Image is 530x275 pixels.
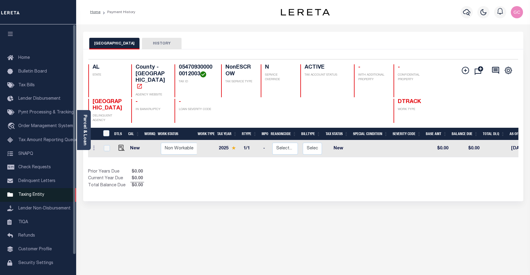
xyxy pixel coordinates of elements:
[93,73,124,77] p: STATE
[18,193,44,197] span: Taxing Entity
[195,128,215,140] th: Work Type
[18,138,78,142] span: Tax Amount Reporting Queue
[323,128,351,140] th: Tax Status: activate to sort column ascending
[265,64,293,71] h4: N
[324,140,352,157] td: New
[18,83,35,87] span: Tax Bills
[398,65,400,70] span: -
[179,107,214,112] p: LOAN SEVERITY CODE
[225,64,253,77] h4: NonESCROW
[90,10,101,14] a: Home
[18,70,47,74] span: Bulletin Board
[130,175,144,182] span: $0.00
[18,220,28,224] span: TIQA
[101,9,135,15] li: Payment History
[142,128,155,140] th: WorkQ
[18,206,71,211] span: Lender Non-Disbursement
[299,128,323,140] th: BillType: activate to sort column ascending
[358,65,360,70] span: -
[398,73,429,82] p: CONFIDENTIAL PROPERTY
[511,6,523,18] img: svg+xml;base64,PHN2ZyB4bWxucz0iaHR0cDovL3d3dy53My5vcmcvMjAwMC9zdmciIHBvaW50ZXItZXZlbnRzPSJub25lIi...
[136,64,167,91] h4: County - [GEOGRAPHIC_DATA]
[281,9,330,16] img: logo-dark.svg
[215,128,239,140] th: Tax Year: activate to sort column ascending
[451,140,482,157] td: $0.00
[100,128,112,140] th: &nbsp;
[423,128,449,140] th: Base Amt: activate to sort column ascending
[179,64,214,77] h4: 054709300000012003
[449,128,480,140] th: Balance Due: activate to sort column ascending
[7,123,17,130] i: travel_explore
[18,165,51,170] span: Check Requests
[398,107,429,112] p: WORK TYPE
[18,234,35,238] span: Refunds
[130,182,144,189] span: $0.00
[130,169,144,175] span: $0.00
[88,128,100,140] th: &nbsp;&nbsp;&nbsp;&nbsp;&nbsp;&nbsp;&nbsp;&nbsp;&nbsp;&nbsp;
[265,73,293,82] p: SERVICE OVERRIDE
[136,107,167,112] p: IN BANKRUPTCY
[305,64,347,71] h4: ACTIVE
[93,99,122,111] span: [GEOGRAPHIC_DATA]
[18,110,74,115] span: Pymt Processing & Tracking
[155,128,197,140] th: Work Status
[231,146,236,150] img: Star.svg
[126,128,142,140] th: CAL: activate to sort column ascending
[259,128,268,140] th: MPO
[390,128,423,140] th: Severity Code: activate to sort column ascending
[18,124,73,128] span: Order Management System
[358,73,386,82] p: WITH ADDITIONAL PROPERTY
[88,175,130,182] td: Current Year Due
[93,114,124,123] p: DELINQUENT AGENCY
[239,128,259,140] th: RType: activate to sort column ascending
[88,169,130,175] td: Prior Years Due
[225,80,253,84] p: TAX SERVICE TYPE
[305,73,347,77] p: TAX ACCOUNT STATUS
[136,93,167,97] p: AGENCY WEBSITE
[128,140,144,157] td: New
[89,38,140,49] button: [GEOGRAPHIC_DATA]
[351,128,390,140] th: Special Condition: activate to sort column ascending
[18,261,53,265] span: Security Settings
[83,115,87,145] a: Parcel & Loan
[425,140,451,157] td: $0.00
[398,99,421,105] span: DTRACK
[480,128,507,140] th: Total DLQ: activate to sort column ascending
[261,140,270,157] td: -
[179,80,214,84] p: TAX ID
[93,64,124,71] h4: AL
[18,247,52,252] span: Customer Profile
[18,179,55,183] span: Delinquent Letters
[18,56,30,60] span: Home
[142,38,182,49] button: HISTORY
[88,182,130,189] td: Total Balance Due
[18,97,61,101] span: Lender Disbursement
[268,128,299,140] th: ReasonCode: activate to sort column ascending
[136,99,138,105] span: -
[241,140,261,157] td: 1/1
[216,140,241,157] td: 2025
[18,152,33,156] span: SNAPQ
[179,99,181,105] span: -
[112,128,126,140] th: DTLS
